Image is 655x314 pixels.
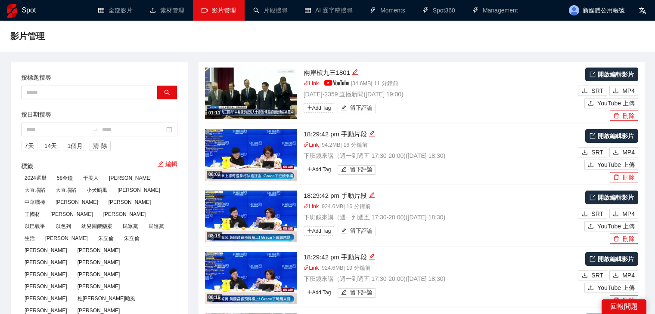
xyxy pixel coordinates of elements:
[304,212,576,222] p: 下班鏡來講（週一到週五 17:30-20:00) ( [DATE] 18:30 )
[21,258,71,267] span: [PERSON_NAME]
[582,88,588,95] span: download
[47,209,96,219] span: [PERSON_NAME]
[569,5,579,15] img: avatar
[304,191,576,201] div: 18:29:42 pm 手動片段
[584,160,638,170] button: uploadYouTube 上傳
[472,7,518,14] a: thunderboltManagement
[338,104,376,113] button: edit留下評論
[202,7,208,13] span: video-camera
[369,253,375,260] span: edit
[613,88,619,95] span: download
[591,209,603,219] span: SRT
[21,173,50,183] span: 2024選舉
[21,282,71,291] span: [PERSON_NAME]
[369,191,375,201] div: 編輯
[304,80,576,88] p: | | 34.6 MB | 11 分鐘前
[90,141,111,151] button: 清除
[145,222,168,231] span: 民進黨
[622,209,635,219] span: MP4
[590,256,596,262] span: export
[106,173,155,183] span: [PERSON_NAME]
[304,151,576,160] p: 下班鏡來講（週一到週五 17:30-20:00) ( [DATE] 18:30 )
[613,113,619,120] span: delete
[42,234,91,243] span: [PERSON_NAME]
[304,252,576,262] div: 18:29:42 pm 手動片段
[578,270,607,280] button: downloadSRT
[25,141,28,151] span: 7
[597,160,635,169] span: YouTube 上傳
[582,272,588,279] span: download
[95,234,117,243] span: 朱立倫
[585,129,638,143] a: 開啟編輯影片
[307,105,312,110] span: plus
[21,222,49,231] span: 以巴戰爭
[21,73,51,82] label: 按標題搜尋
[585,68,638,81] a: 開啟編輯影片
[304,288,335,297] span: Add Tag
[578,209,607,219] button: downloadSRT
[21,197,49,207] span: 中華職棒
[307,289,312,295] span: plus
[164,89,170,96] span: search
[304,226,335,236] span: Add Tag
[588,100,594,107] span: upload
[304,203,319,209] a: linkLink
[21,185,49,195] span: 大直塌陷
[150,7,184,14] a: upload素材管理
[597,99,635,108] span: YouTube 上傳
[338,288,376,298] button: edit留下評論
[304,80,309,86] span: link
[610,111,638,121] button: delete刪除
[205,191,297,242] img: 856e839b-bb3d-4f65-9eb1-f68df3c27600.jpg
[578,86,607,96] button: downloadSRT
[304,141,576,150] p: | 94.2 MB | 16 分鐘前
[304,103,335,113] span: Add Tag
[338,165,376,175] button: edit留下評論
[609,270,638,280] button: downloadMP4
[212,7,236,14] span: 影片管理
[422,7,455,14] a: thunderboltSpot360
[83,185,111,195] span: 小犬颱風
[21,141,37,151] button: 7天
[613,236,619,243] span: delete
[307,228,312,233] span: plus
[338,227,376,236] button: edit留下評論
[304,89,576,99] p: [DATE]-2359 直播新聞 ( [DATE] 19:00 )
[591,148,603,157] span: SRT
[584,221,638,231] button: uploadYouTube 上傳
[304,265,309,271] span: link
[157,86,177,99] button: search
[584,98,638,108] button: uploadYouTube 上傳
[609,86,638,96] button: downloadMP4
[341,228,347,234] span: edit
[92,126,99,133] span: swap-right
[207,171,222,178] div: 08:02
[609,147,638,157] button: downloadMP4
[584,283,638,293] button: uploadYouTube 上傳
[341,105,347,111] span: edit
[352,69,358,75] span: edit
[21,234,38,243] span: 生活
[307,166,312,172] span: plus
[158,161,164,167] span: edit
[304,274,576,283] p: 下班鏡來講（週一到週五 17:30-20:00) ( [DATE] 18:30 )
[53,173,76,183] span: 58金鐘
[41,141,61,151] button: 14天
[64,141,86,151] button: 1個月
[207,294,222,301] div: 08:19
[52,222,75,231] span: 以色列
[602,299,646,314] div: 回報問題
[588,285,594,292] span: upload
[304,129,576,139] div: 18:29:42 pm 手動片段
[597,283,635,292] span: YouTube 上傳
[21,246,71,255] span: [PERSON_NAME]
[52,197,102,207] span: [PERSON_NAME]
[597,222,635,231] span: YouTube 上傳
[370,7,405,14] a: thunderboltMoments
[622,271,635,280] span: MP4
[613,174,619,181] span: delete
[74,270,124,279] span: [PERSON_NAME]
[590,133,596,139] span: export
[622,148,635,157] span: MP4
[585,252,638,266] a: 開啟編輯影片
